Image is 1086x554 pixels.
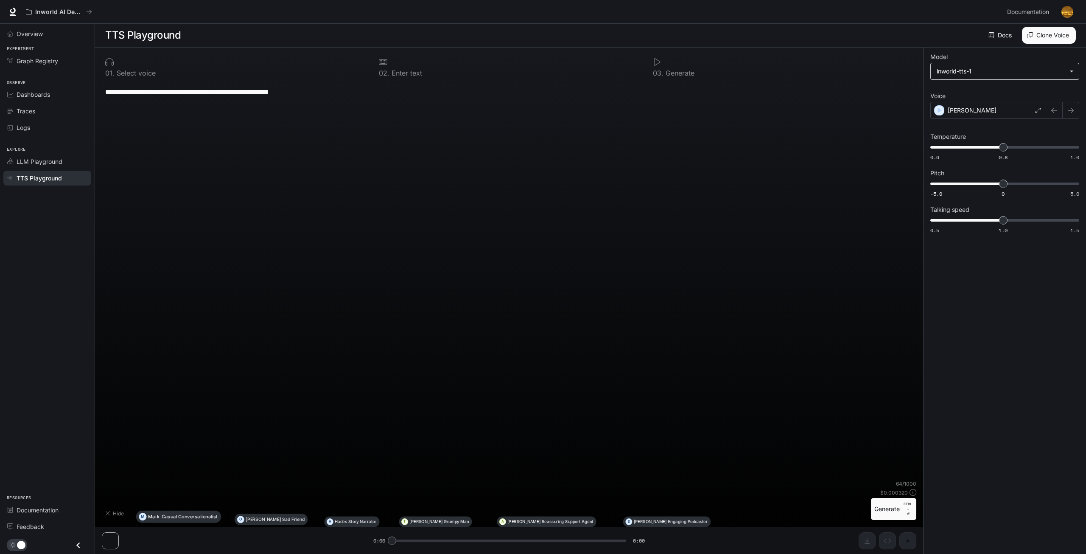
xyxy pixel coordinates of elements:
a: Feedback [3,519,91,534]
div: T [402,516,408,527]
h1: TTS Playground [105,27,181,44]
span: -5.0 [930,190,942,197]
p: Temperature [930,134,966,140]
a: Docs [987,27,1015,44]
p: 64 / 1000 [896,480,916,487]
a: Overview [3,26,91,41]
button: User avatar [1059,3,1076,20]
a: Documentation [1004,3,1055,20]
span: Overview [17,29,43,38]
button: Hide [102,506,129,520]
div: inworld-tts-1 [931,63,1079,79]
p: Model [930,54,948,60]
button: O[PERSON_NAME]Sad Friend [235,514,308,525]
span: 0 [1002,190,1005,197]
span: 1.0 [1070,154,1079,161]
button: GenerateCTRL +⏎ [871,498,916,520]
a: Graph Registry [3,53,91,68]
p: [PERSON_NAME] [507,520,540,524]
span: Dark mode toggle [17,540,25,549]
span: TTS Playground [17,174,62,183]
span: Documentation [17,506,59,515]
button: Close drawer [69,537,88,554]
img: User avatar [1061,6,1073,18]
p: Talking speed [930,207,969,213]
p: Pitch [930,170,944,176]
span: Feedback [17,522,44,531]
span: Graph Registry [17,56,58,65]
p: Grumpy Man [444,520,469,524]
button: Clone Voice [1022,27,1076,44]
p: ⏎ [903,501,913,517]
a: Dashboards [3,87,91,102]
button: T[PERSON_NAME]Grumpy Man [399,516,472,527]
span: Traces [17,107,35,115]
p: Mark [148,515,160,519]
span: 0.5 [930,227,939,234]
a: TTS Playground [3,171,91,186]
span: 1.5 [1070,227,1079,234]
a: Logs [3,120,91,135]
div: A [500,516,506,527]
p: Generate [663,70,694,76]
p: [PERSON_NAME] [246,517,281,522]
span: Logs [17,123,30,132]
p: Enter text [389,70,422,76]
span: Dashboards [17,90,50,99]
a: Documentation [3,503,91,517]
div: O [238,514,244,525]
p: Story Narrator [348,520,376,524]
p: Casual Conversationalist [162,515,218,519]
span: 0.6 [930,154,939,161]
p: Hades [335,520,347,524]
span: Documentation [1007,7,1049,17]
p: [PERSON_NAME] [409,520,442,524]
button: D[PERSON_NAME]Engaging Podcaster [623,516,711,527]
a: Traces [3,104,91,118]
p: $ 0.000320 [880,489,908,496]
div: D [626,516,632,527]
button: MMarkCasual Conversationalist [136,510,221,523]
span: 0.8 [999,154,1008,161]
p: 0 1 . [105,70,115,76]
p: Select voice [115,70,156,76]
p: CTRL + [903,501,913,512]
p: Voice [930,93,946,99]
p: 0 3 . [653,70,663,76]
p: Reassuring Support Agent [542,520,593,524]
button: HHadesStory Narrator [324,516,379,527]
p: [PERSON_NAME] [634,520,667,524]
p: Inworld AI Demos [35,8,83,16]
span: 1.0 [999,227,1008,234]
p: Engaging Podcaster [668,520,708,524]
span: 5.0 [1070,190,1079,197]
p: [PERSON_NAME] [948,106,996,115]
div: H [327,516,333,527]
div: inworld-tts-1 [937,67,1065,76]
p: Sad Friend [282,517,304,522]
span: LLM Playground [17,157,62,166]
button: All workspaces [22,3,96,20]
a: LLM Playground [3,154,91,169]
button: A[PERSON_NAME]Reassuring Support Agent [497,516,596,527]
div: M [139,510,146,523]
p: 0 2 . [379,70,389,76]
